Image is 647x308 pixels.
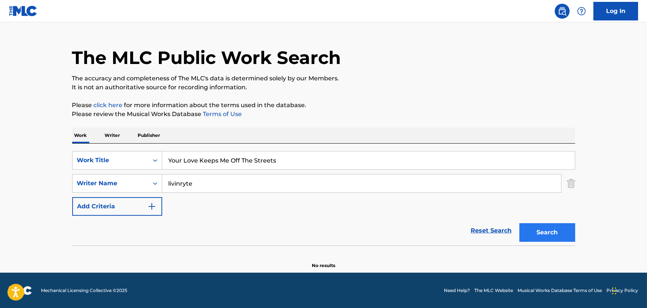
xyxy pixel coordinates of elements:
[558,7,567,16] img: search
[94,102,123,109] a: click here
[9,6,38,16] img: MLC Logo
[612,280,616,302] div: Drag
[9,286,32,295] img: logo
[72,197,162,216] button: Add Criteria
[147,202,156,211] img: 9d2ae6d4665cec9f34b9.svg
[610,272,647,308] iframe: Chat Widget
[474,287,513,294] a: The MLC Website
[555,4,570,19] a: Public Search
[593,2,638,20] a: Log In
[467,222,516,239] a: Reset Search
[519,223,575,242] button: Search
[77,179,144,188] div: Writer Name
[202,110,242,118] a: Terms of Use
[577,7,586,16] img: help
[72,83,575,92] p: It is not an authoritative source for recording information.
[444,287,470,294] a: Need Help?
[72,46,341,69] h1: The MLC Public Work Search
[72,110,575,119] p: Please review the Musical Works Database
[72,74,575,83] p: The accuracy and completeness of The MLC's data is determined solely by our Members.
[41,287,127,294] span: Mechanical Licensing Collective © 2025
[606,287,638,294] a: Privacy Policy
[136,128,163,143] p: Publisher
[72,128,89,143] p: Work
[518,287,602,294] a: Musical Works Database Terms of Use
[312,253,335,269] p: No results
[567,174,575,193] img: Delete Criterion
[77,156,144,165] div: Work Title
[72,101,575,110] p: Please for more information about the terms used in the database.
[574,4,589,19] div: Help
[72,151,575,246] form: Search Form
[103,128,122,143] p: Writer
